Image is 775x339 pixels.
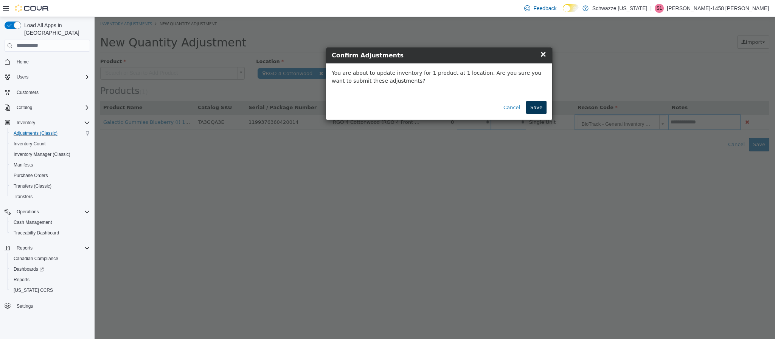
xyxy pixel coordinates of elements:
[11,265,47,274] a: Dashboards
[14,118,38,127] button: Inventory
[2,206,93,217] button: Operations
[14,219,52,225] span: Cash Management
[11,150,90,159] span: Inventory Manager (Classic)
[11,218,55,227] a: Cash Management
[11,129,90,138] span: Adjustments (Classic)
[11,275,90,284] span: Reports
[237,34,452,43] h4: Confirm Adjustments
[14,277,30,283] span: Reports
[8,128,93,139] button: Adjustments (Classic)
[667,4,769,13] p: [PERSON_NAME]-1458 [PERSON_NAME]
[17,105,32,111] span: Catalog
[8,253,93,264] button: Canadian Compliance
[521,1,559,16] a: Feedback
[14,266,44,272] span: Dashboards
[11,254,90,263] span: Canadian Compliance
[14,57,32,66] a: Home
[8,285,93,296] button: [US_STATE] CCRS
[14,72,90,82] span: Users
[8,181,93,191] button: Transfers (Classic)
[14,302,36,311] a: Settings
[14,287,53,293] span: [US_STATE] CCRS
[14,103,35,112] button: Catalog
[8,160,93,170] button: Manifests
[8,191,93,202] button: Transfers
[11,160,90,169] span: Manifests
[533,5,556,12] span: Feedback
[655,4,664,13] div: Samantha-1458 Matthews
[11,286,56,295] a: [US_STATE] CCRS
[11,171,90,180] span: Purchase Orders
[11,192,90,201] span: Transfers
[2,243,93,253] button: Reports
[11,228,62,237] a: Traceabilty Dashboard
[11,254,61,263] a: Canadian Compliance
[445,32,452,42] span: ×
[17,209,39,215] span: Operations
[14,230,59,236] span: Traceabilty Dashboard
[17,59,29,65] span: Home
[563,4,579,12] input: Dark Mode
[11,275,33,284] a: Reports
[2,300,93,311] button: Settings
[11,286,90,295] span: Washington CCRS
[8,139,93,149] button: Inventory Count
[657,4,662,13] span: S1
[17,74,28,80] span: Users
[17,89,39,96] span: Customers
[237,52,452,68] p: You are about to update inventory for 1 product at 1 location. Are you sure you want to submit th...
[11,182,90,191] span: Transfers (Classic)
[14,207,90,216] span: Operations
[650,4,652,13] p: |
[14,118,90,127] span: Inventory
[2,56,93,67] button: Home
[11,265,90,274] span: Dashboards
[11,160,36,169] a: Manifests
[11,150,73,159] a: Inventory Manager (Classic)
[592,4,648,13] p: Schwazze [US_STATE]
[14,88,90,97] span: Customers
[14,72,31,82] button: Users
[405,84,430,97] button: Cancel
[8,217,93,228] button: Cash Management
[14,88,42,97] a: Customers
[14,151,70,157] span: Inventory Manager (Classic)
[432,84,452,97] button: Save
[21,22,90,37] span: Load All Apps in [GEOGRAPHIC_DATA]
[14,57,90,66] span: Home
[11,139,90,148] span: Inventory Count
[14,207,42,216] button: Operations
[11,228,90,237] span: Traceabilty Dashboard
[8,149,93,160] button: Inventory Manager (Classic)
[8,170,93,181] button: Purchase Orders
[2,87,93,98] button: Customers
[14,243,36,253] button: Reports
[14,194,33,200] span: Transfers
[14,243,90,253] span: Reports
[2,72,93,82] button: Users
[11,192,36,201] a: Transfers
[11,218,90,227] span: Cash Management
[2,102,93,113] button: Catalog
[14,173,48,179] span: Purchase Orders
[14,301,90,310] span: Settings
[11,171,51,180] a: Purchase Orders
[8,264,93,274] a: Dashboards
[17,303,33,309] span: Settings
[14,256,58,262] span: Canadian Compliance
[8,228,93,238] button: Traceabilty Dashboard
[14,141,46,147] span: Inventory Count
[14,162,33,168] span: Manifests
[14,183,51,189] span: Transfers (Classic)
[17,245,33,251] span: Reports
[8,274,93,285] button: Reports
[2,117,93,128] button: Inventory
[11,182,54,191] a: Transfers (Classic)
[15,5,49,12] img: Cova
[11,139,49,148] a: Inventory Count
[14,130,57,136] span: Adjustments (Classic)
[14,103,90,112] span: Catalog
[11,129,61,138] a: Adjustments (Classic)
[17,120,35,126] span: Inventory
